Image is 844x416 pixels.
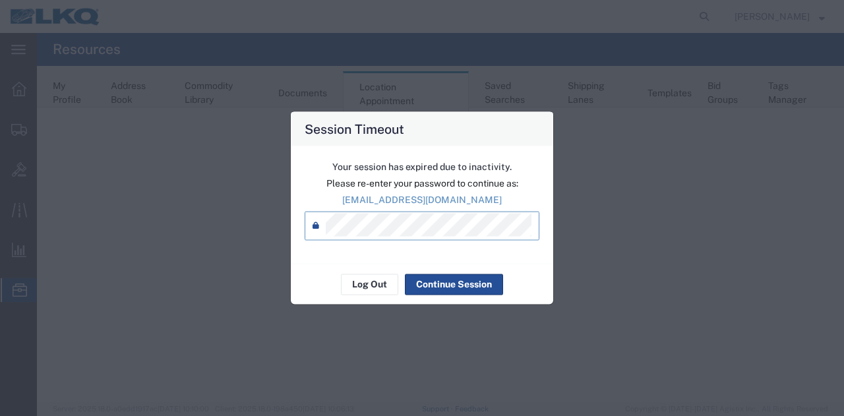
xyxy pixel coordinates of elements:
button: Continue Session [405,274,503,295]
p: [EMAIL_ADDRESS][DOMAIN_NAME] [305,193,539,206]
button: Log Out [341,274,398,295]
p: Please re-enter your password to continue as: [305,176,539,190]
h4: Session Timeout [305,119,404,138]
p: Your session has expired due to inactivity. [305,160,539,173]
